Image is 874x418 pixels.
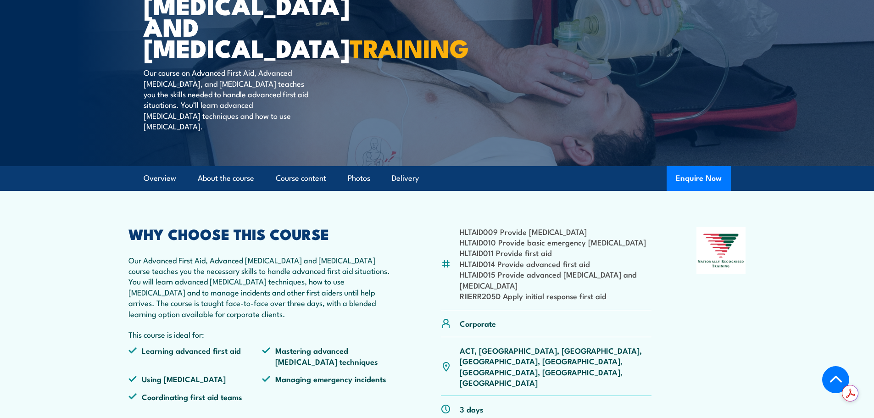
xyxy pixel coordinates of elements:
[460,247,652,258] li: HLTAID011 Provide first aid
[667,166,731,191] button: Enquire Now
[460,258,652,269] li: HLTAID014 Provide advanced first aid
[460,290,652,301] li: RIIERR205D Apply initial response first aid
[128,345,262,367] li: Learning advanced first aid
[460,237,652,247] li: HLTAID010 Provide basic emergency [MEDICAL_DATA]
[144,166,176,190] a: Overview
[460,318,496,329] p: Corporate
[128,255,396,319] p: Our Advanced First Aid, Advanced [MEDICAL_DATA] and [MEDICAL_DATA] course teaches you the necessa...
[198,166,254,190] a: About the course
[128,391,262,402] li: Coordinating first aid teams
[350,28,469,66] strong: TRAINING
[348,166,370,190] a: Photos
[460,345,652,388] p: ACT, [GEOGRAPHIC_DATA], [GEOGRAPHIC_DATA], [GEOGRAPHIC_DATA], [GEOGRAPHIC_DATA], [GEOGRAPHIC_DATA...
[128,227,396,240] h2: WHY CHOOSE THIS COURSE
[460,226,652,237] li: HLTAID009 Provide [MEDICAL_DATA]
[392,166,419,190] a: Delivery
[128,329,396,340] p: This course is ideal for:
[276,166,326,190] a: Course content
[460,269,652,290] li: HLTAID015 Provide advanced [MEDICAL_DATA] and [MEDICAL_DATA]
[460,404,484,414] p: 3 days
[262,345,396,367] li: Mastering advanced [MEDICAL_DATA] techniques
[144,67,311,131] p: Our course on Advanced First Aid, Advanced [MEDICAL_DATA], and [MEDICAL_DATA] teaches you the ski...
[696,227,746,274] img: Nationally Recognised Training logo.
[262,373,396,384] li: Managing emergency incidents
[128,373,262,384] li: Using [MEDICAL_DATA]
